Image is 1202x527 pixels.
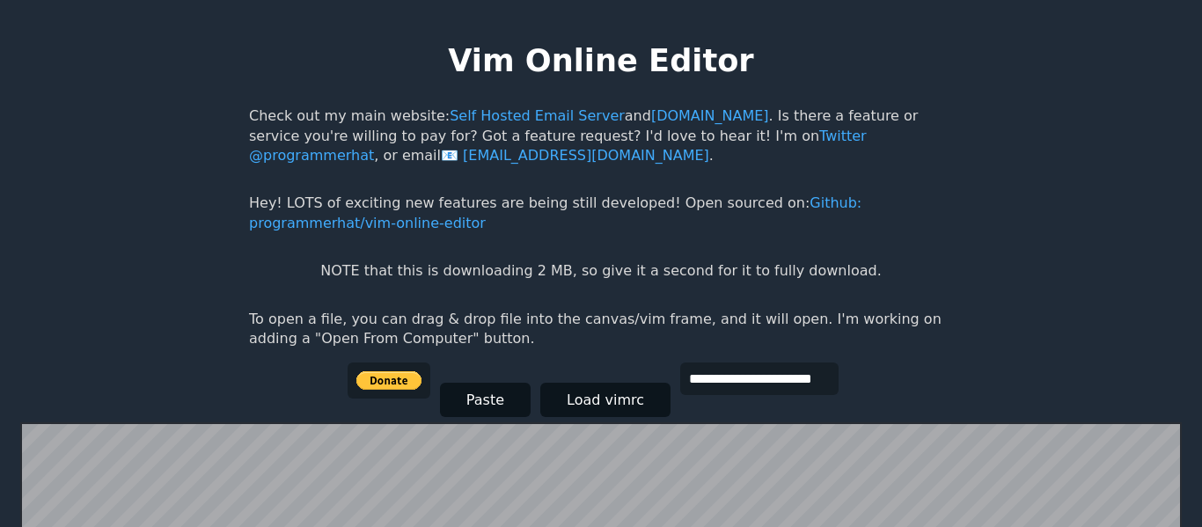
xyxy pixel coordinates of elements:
p: NOTE that this is downloading 2 MB, so give it a second for it to fully download. [320,261,881,281]
button: Paste [440,383,531,417]
h1: Vim Online Editor [448,39,753,82]
a: Self Hosted Email Server [450,107,625,124]
p: To open a file, you can drag & drop file into the canvas/vim frame, and it will open. I'm working... [249,310,953,349]
a: Twitter @programmerhat [249,128,867,164]
p: Check out my main website: and . Is there a feature or service you're willing to pay for? Got a f... [249,106,953,165]
a: [EMAIL_ADDRESS][DOMAIN_NAME] [441,147,709,164]
p: Hey! LOTS of exciting new features are being still developed! Open sourced on: [249,194,953,233]
a: Github: programmerhat/vim-online-editor [249,194,861,231]
a: [DOMAIN_NAME] [651,107,769,124]
button: Load vimrc [540,383,671,417]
